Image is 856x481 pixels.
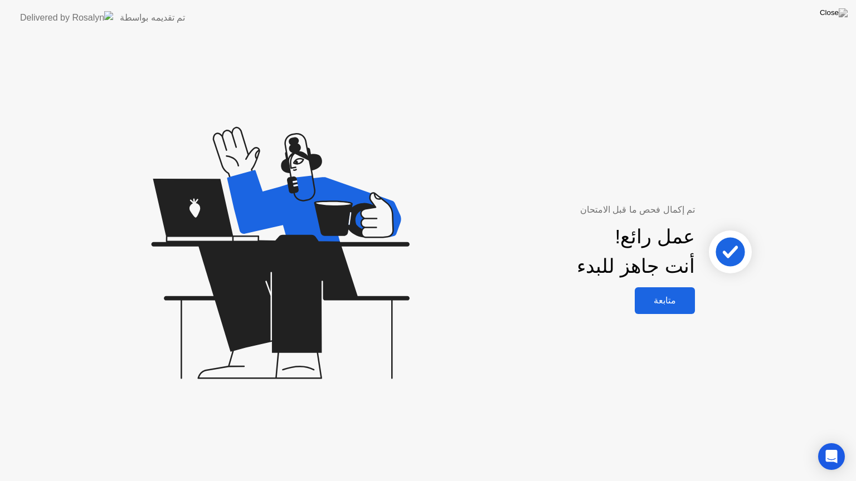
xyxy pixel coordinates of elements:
[120,11,185,24] div: تم تقديمه بواسطة
[635,287,695,314] button: متابعة
[818,443,845,470] div: Open Intercom Messenger
[577,222,695,281] div: عمل رائع! أنت جاهز للبدء
[638,295,692,306] div: متابعة
[20,11,113,24] img: Delivered by Rosalyn
[465,203,695,217] div: تم إكمال فحص ما قبل الامتحان
[820,8,848,17] img: Close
